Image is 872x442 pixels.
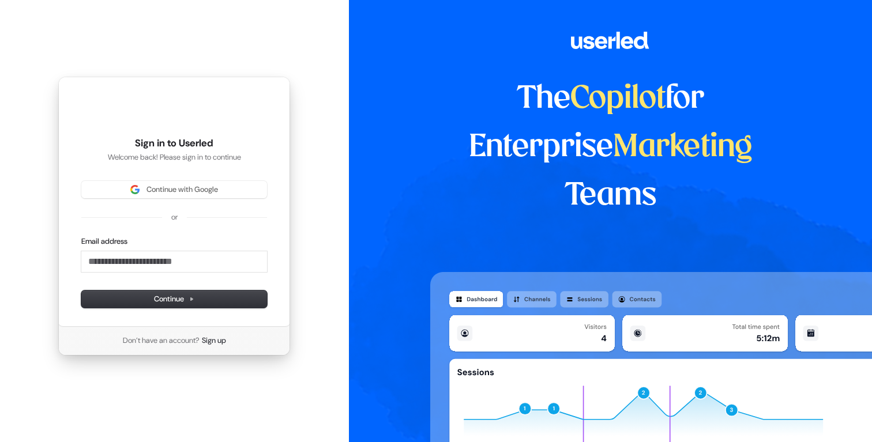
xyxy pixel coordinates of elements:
span: Continue [154,294,194,304]
h1: The for Enterprise Teams [430,75,791,220]
span: Copilot [570,84,666,114]
img: Sign in with Google [130,185,140,194]
label: Email address [81,236,127,247]
p: or [171,212,178,222]
span: Marketing [613,133,753,163]
p: Welcome back! Please sign in to continue [81,152,267,163]
a: Sign up [202,335,226,346]
button: Continue [81,290,267,308]
button: Sign in with GoogleContinue with Google [81,181,267,198]
span: Don’t have an account? [123,335,200,346]
h1: Sign in to Userled [81,137,267,150]
span: Continue with Google [146,184,218,195]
